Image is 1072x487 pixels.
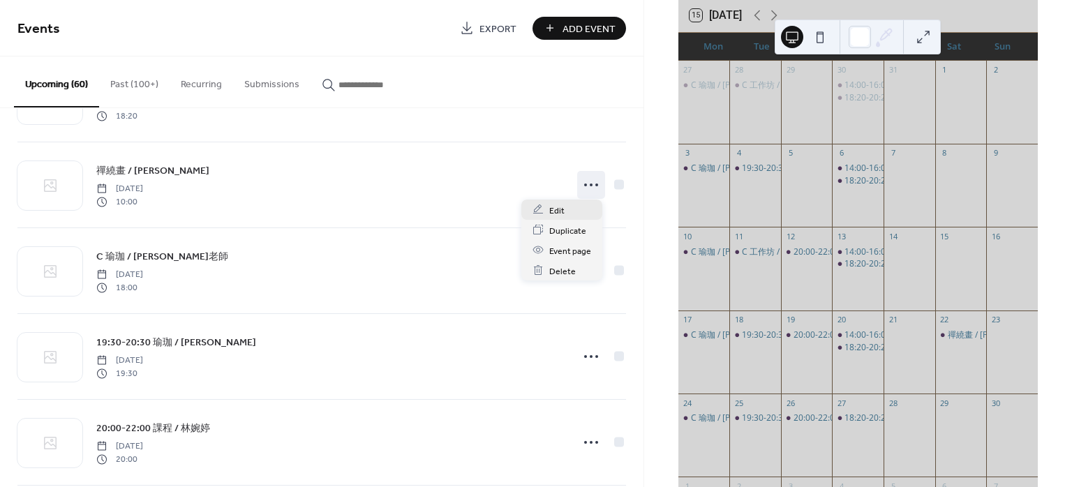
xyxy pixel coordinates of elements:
button: Recurring [170,57,233,106]
div: 18 [734,315,744,325]
div: 6 [836,148,847,158]
div: Sun [978,33,1027,61]
div: C 瑜珈 / 葉老師 [678,246,730,258]
div: C 瑜珈 / 葉老師 [678,412,730,424]
div: 20:00-22:00 課程 / 林婉婷 [794,412,891,424]
div: Sat [930,33,978,61]
div: 18:20-20:20 中華民國社團法人丰恩社會服務協會-聚會 / 許珊珊、林祐頡 [832,92,884,104]
div: 18:20-20:20 中華民國社團法人丰恩社會服務協會-聚會 / 許珊珊、林祐頡 [832,258,884,270]
div: 20 [836,315,847,325]
div: C 工作坊 / 執執頭偶的才藝班 / 黃思瑋 [742,246,881,258]
div: 17 [683,315,693,325]
div: 19:30-20:30 瑜珈 / 美瑤 [729,329,781,341]
div: 31 [888,65,898,75]
div: 2 [990,65,1001,75]
div: C 瑜珈 / [PERSON_NAME]老師 [691,80,805,91]
div: C 工作坊 / 執執頭偶的才藝班 / 黃思瑋 [742,80,881,91]
div: C 工作坊 / 執執頭偶的才藝班 / 黃思瑋 [729,80,781,91]
div: 1 [939,65,950,75]
div: C 瑜珈 / [PERSON_NAME]老師 [691,412,805,424]
div: 20:00-22:00 課程 / 林婉婷 [794,246,891,258]
div: 22 [939,315,950,325]
div: 禪繞畫 / Daisy [935,329,987,341]
span: Edit [549,203,565,218]
span: Event page [549,244,591,258]
span: 20:00-22:00 課程 / 林婉婷 [96,421,210,436]
div: 13 [836,231,847,241]
div: 9 [990,148,1001,158]
div: 19:30-20:30 瑜珈 / 美瑤 [729,412,781,424]
button: Past (100+) [99,57,170,106]
div: 30 [990,398,1001,408]
span: [DATE] [96,440,143,453]
div: C 瑜珈 / 葉老師 [678,329,730,341]
div: 27 [836,398,847,408]
div: 14:00-16:00 凱擘大寬頻 / 陳正彥 [844,80,967,91]
div: 18:20-20:20 中華民國社團法人丰恩社會服務協會-聚會 / 許珊珊、林祐頡 [832,175,884,187]
div: 19:30-20:30 瑜珈 / [PERSON_NAME] [742,329,879,341]
div: 3 [683,148,693,158]
span: C 瑜珈 / [PERSON_NAME]老師 [96,250,228,264]
div: C 瑜珈 / [PERSON_NAME]老師 [691,246,805,258]
div: 27 [683,65,693,75]
div: 18:20-20:20 中華民國社團法人丰恩社會服務協會-聚會 / 許珊珊、林祐頡 [832,342,884,354]
div: 12 [785,231,796,241]
span: Delete [549,264,576,278]
a: 19:30-20:30 瑜珈 / [PERSON_NAME] [96,334,256,350]
div: 21 [888,315,898,325]
div: 23 [990,315,1001,325]
div: 20:00-22:00 課程 / 林婉婷 [781,246,833,258]
div: 10 [683,231,693,241]
span: 20:00 [96,453,143,465]
div: 28 [888,398,898,408]
button: Submissions [233,57,311,106]
div: Mon [690,33,738,61]
span: Events [17,15,60,43]
div: C 瑜珈 / 葉老師 [678,163,730,174]
div: 20:00-22:00 課程 / 林婉婷 [781,329,833,341]
div: C 瑜珈 / 葉老師 [678,80,730,91]
div: 14:00-16:00 凱擘大寬頻 / 陳正彥 [832,80,884,91]
div: C 瑜珈 / [PERSON_NAME]老師 [691,163,805,174]
span: 18:00 [96,281,143,294]
span: [DATE] [96,183,143,195]
div: 14:00-16:00 凱擘大寬頻 / 陳正彥 [832,329,884,341]
div: 29 [785,65,796,75]
a: 禪繞畫 / [PERSON_NAME] [96,163,209,179]
div: 11 [734,231,744,241]
span: Export [479,22,516,36]
div: 19:30-20:30 瑜珈 / [PERSON_NAME] [742,163,879,174]
a: C 瑜珈 / [PERSON_NAME]老師 [96,248,228,264]
a: 20:00-22:00 課程 / 林婉婷 [96,420,210,436]
div: 15 [939,231,950,241]
div: 18:20-20:20 中華民國社團法人丰恩社會服務協會-聚會 / 許珊珊、林祐頡 [832,412,884,424]
div: 29 [939,398,950,408]
span: [DATE] [96,354,143,367]
div: 16 [990,231,1001,241]
div: 14 [888,231,898,241]
div: 19 [785,315,796,325]
span: [DATE] [96,269,143,281]
div: 7 [888,148,898,158]
div: 20:00-22:00 課程 / 林婉婷 [794,329,891,341]
div: 14:00-16:00 凱擘大寬頻 / 陳正彥 [844,163,967,174]
div: 28 [734,65,744,75]
span: Add Event [563,22,616,36]
span: Duplicate [549,223,586,238]
div: 30 [836,65,847,75]
span: 10:00 [96,195,143,208]
button: Add Event [533,17,626,40]
div: C 工作坊 / 執執頭偶的才藝班 / 黃思瑋 [729,246,781,258]
div: 14:00-16:00 凱擘大寬頻 / 陳正彥 [844,329,967,341]
div: Tue [738,33,786,61]
span: 19:30 [96,367,143,380]
button: 15[DATE] [685,6,747,25]
div: 20:00-22:00 課程 / 林婉婷 [781,412,833,424]
div: 14:00-16:00 凱擘大寬頻 / 陳正彥 [844,246,967,258]
div: 25 [734,398,744,408]
span: 19:30-20:30 瑜珈 / [PERSON_NAME] [96,336,256,350]
div: 19:30-20:30 瑜珈 / [PERSON_NAME] [742,412,879,424]
div: 5 [785,148,796,158]
div: 8 [939,148,950,158]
